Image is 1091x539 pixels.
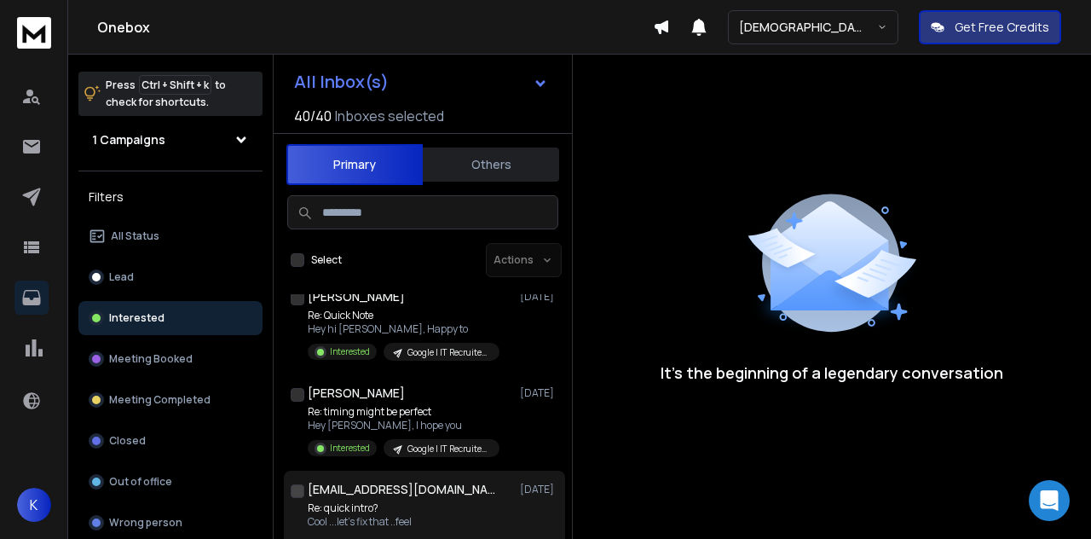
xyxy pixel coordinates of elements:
[308,481,495,498] h1: [EMAIL_ADDRESS][DOMAIN_NAME]
[423,146,559,183] button: Others
[294,106,332,126] span: 40 / 40
[109,516,182,530] p: Wrong person
[520,290,558,304] p: [DATE]
[17,17,51,49] img: logo
[407,443,489,455] p: Google | IT Recruiter [GEOGRAPHIC_DATA] | [DATE] | [GEOGRAPHIC_DATA]
[109,311,165,325] p: Interested
[308,405,499,419] p: Re: timing might be perfect
[78,301,263,335] button: Interested
[955,19,1049,36] p: Get Free Credits
[106,77,226,111] p: Press to check for shortcuts.
[330,442,370,455] p: Interested
[335,106,444,126] h3: Inboxes selected
[520,386,558,400] p: [DATE]
[17,488,51,522] button: K
[1029,480,1070,521] div: Open Intercom Messenger
[308,309,499,322] p: Re: Quick Note
[308,515,499,529] p: Cool ...let's fix that ..feel
[78,424,263,458] button: Closed
[739,19,877,36] p: [DEMOGRAPHIC_DATA] <> Harsh SSA
[109,475,172,489] p: Out of office
[78,219,263,253] button: All Status
[78,185,263,209] h3: Filters
[139,75,211,95] span: Ctrl + Shift + k
[308,419,499,432] p: Hey [PERSON_NAME], I hope you
[109,352,193,366] p: Meeting Booked
[111,229,159,243] p: All Status
[92,131,165,148] h1: 1 Campaigns
[661,361,1003,385] p: It’s the beginning of a legendary conversation
[308,288,405,305] h1: [PERSON_NAME]
[308,322,499,336] p: Hey hi [PERSON_NAME], Happy to
[109,434,146,448] p: Closed
[109,270,134,284] p: Lead
[97,17,653,38] h1: Onebox
[109,393,211,407] p: Meeting Completed
[330,345,370,358] p: Interested
[294,73,389,90] h1: All Inbox(s)
[919,10,1061,44] button: Get Free Credits
[311,253,342,267] label: Select
[286,144,423,185] button: Primary
[78,260,263,294] button: Lead
[280,65,562,99] button: All Inbox(s)
[407,346,489,359] p: Google | IT Recruiter [GEOGRAPHIC_DATA] | [DATE] | [GEOGRAPHIC_DATA]
[520,483,558,496] p: [DATE]
[78,342,263,376] button: Meeting Booked
[78,383,263,417] button: Meeting Completed
[308,501,499,515] p: Re: quick intro?
[78,465,263,499] button: Out of office
[78,123,263,157] button: 1 Campaigns
[308,385,405,402] h1: [PERSON_NAME]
